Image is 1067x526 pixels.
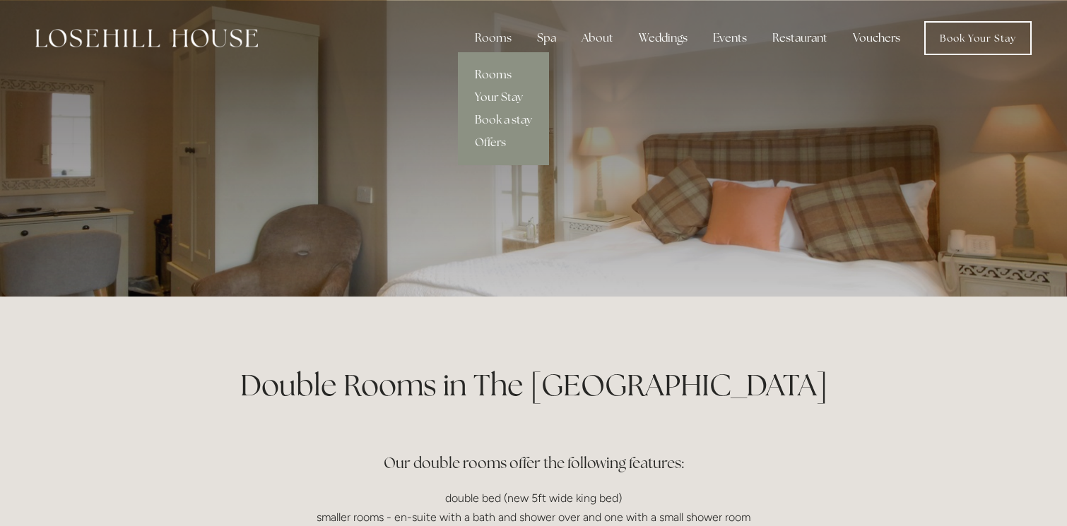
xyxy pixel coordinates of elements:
[702,24,758,52] div: Events
[458,86,549,109] a: Your Stay
[627,24,699,52] div: Weddings
[464,24,523,52] div: Rooms
[35,29,258,47] img: Losehill House
[570,24,625,52] div: About
[196,421,871,477] h3: Our double rooms offer the following features:
[526,24,567,52] div: Spa
[842,24,912,52] a: Vouchers
[458,131,549,154] a: Offers
[458,109,549,131] a: Book a stay
[196,364,871,406] h1: Double Rooms in The [GEOGRAPHIC_DATA]
[761,24,839,52] div: Restaurant
[458,64,549,86] a: Rooms
[924,21,1032,55] a: Book Your Stay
